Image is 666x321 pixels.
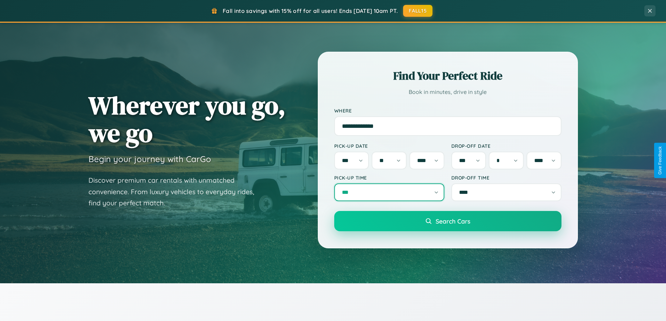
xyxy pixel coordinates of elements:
h2: Find Your Perfect Ride [334,68,561,83]
div: Give Feedback [658,146,663,175]
p: Book in minutes, drive in style [334,87,561,97]
label: Drop-off Date [451,143,561,149]
h3: Begin your journey with CarGo [88,154,211,164]
label: Pick-up Date [334,143,444,149]
span: Fall into savings with 15% off for all users! Ends [DATE] 10am PT. [223,7,398,14]
label: Where [334,108,561,114]
label: Drop-off Time [451,175,561,181]
button: FALL15 [403,5,432,17]
span: Search Cars [436,217,470,225]
button: Search Cars [334,211,561,231]
p: Discover premium car rentals with unmatched convenience. From luxury vehicles to everyday rides, ... [88,175,263,209]
h1: Wherever you go, we go [88,92,286,147]
label: Pick-up Time [334,175,444,181]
